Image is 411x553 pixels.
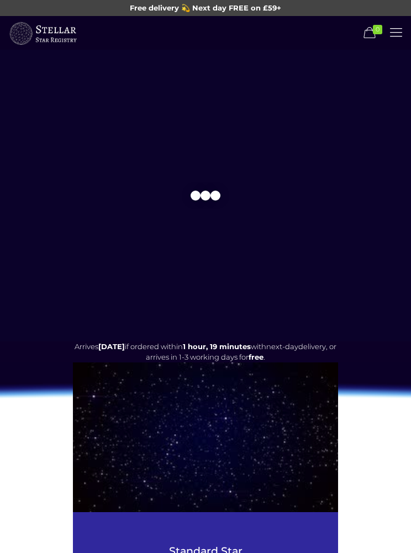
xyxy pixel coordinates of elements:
img: 1 [73,362,338,512]
span: 0 [373,25,382,34]
span: 1 hour, 19 minutes [183,342,251,351]
a: 0 [361,27,387,40]
a: Buy a Star [8,19,77,46]
span: Free delivery 💫 Next day FREE on £59+ [130,3,281,12]
img: buyastar-logo-transparent [8,20,77,48]
span: [DATE] [98,342,125,351]
span: Arrives if ordered within with delivery, or arrives in 1-3 working days for . [75,342,336,361]
b: free [249,352,264,361]
span: next-day [266,342,298,351]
